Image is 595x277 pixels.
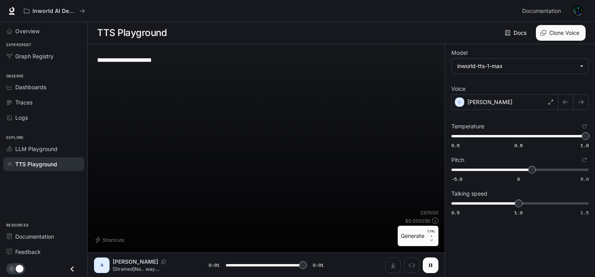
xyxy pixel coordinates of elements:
a: Logs [3,111,84,124]
button: Download audio [385,257,401,273]
div: A [96,259,108,272]
p: Temperature [451,124,484,129]
a: Docs [503,25,530,41]
a: Documentation [519,3,567,19]
span: 1.5 [581,209,589,216]
button: Copy Voice ID [158,259,169,264]
button: User avatar [570,3,586,19]
button: Reset to default [580,122,589,131]
p: [PERSON_NAME] [113,258,158,266]
button: GenerateCTRL +⏎ [398,226,438,246]
a: TTS Playground [3,157,84,171]
p: [PERSON_NAME] [467,98,512,106]
button: Shortcuts [94,234,127,246]
span: 0:01 [313,261,324,269]
span: TTS Playground [15,160,57,168]
p: 23 / 1000 [420,209,438,216]
p: Model [451,50,467,56]
a: Feedback [3,245,84,259]
p: Pitch [451,157,464,163]
div: inworld-tts-1-max [457,62,576,70]
span: 0.6 [451,142,460,149]
span: Dashboards [15,83,46,91]
p: Inworld AI Demos [32,8,76,14]
h1: TTS Playground [97,25,167,41]
span: Feedback [15,248,41,256]
span: Documentation [15,232,54,241]
span: Dark mode toggle [16,264,23,273]
span: Documentation [522,6,561,16]
p: [Strained]No... way.... [113,266,190,272]
a: Documentation [3,230,84,243]
span: Logs [15,113,28,122]
button: Close drawer [63,261,81,277]
a: Dashboards [3,80,84,94]
p: CTRL + [427,229,435,238]
span: 0:01 [209,261,220,269]
p: Talking speed [451,191,487,196]
span: -5.0 [451,176,462,182]
span: LLM Playground [15,145,58,153]
p: $ 0.000230 [405,218,431,224]
button: Clone Voice [536,25,586,41]
button: Inspect [404,257,420,273]
span: 1.0 [514,209,523,216]
span: 0.8 [514,142,523,149]
p: Voice [451,86,465,92]
a: Traces [3,95,84,109]
div: inworld-tts-1-max [452,59,588,74]
span: 0 [517,176,520,182]
button: All workspaces [20,3,88,19]
img: User avatar [572,5,583,16]
span: Overview [15,27,40,35]
span: 5.0 [581,176,589,182]
a: LLM Playground [3,142,84,156]
span: Traces [15,98,32,106]
span: 0.5 [451,209,460,216]
button: Reset to default [580,156,589,164]
a: Overview [3,24,84,38]
a: Graph Registry [3,49,84,63]
span: Graph Registry [15,52,54,60]
span: 1.0 [581,142,589,149]
p: ⏎ [427,229,435,243]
